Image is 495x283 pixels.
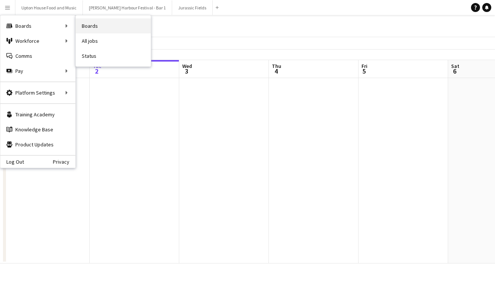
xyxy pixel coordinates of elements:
button: Jurassic Fields [172,0,213,15]
button: [PERSON_NAME] Harbour Festival - Bar 1 [83,0,172,15]
a: Knowledge Base [0,122,75,137]
span: Thu [272,63,281,69]
span: Sat [451,63,459,69]
div: Boards [0,18,75,33]
span: Wed [182,63,192,69]
span: 5 [360,67,367,75]
a: Privacy [53,159,75,165]
a: All jobs [76,33,151,48]
span: Fri [361,63,367,69]
span: 3 [181,67,192,75]
a: Comms [0,48,75,63]
a: Status [76,48,151,63]
a: Product Updates [0,137,75,152]
span: 6 [450,67,459,75]
a: Boards [76,18,151,33]
span: 2 [91,67,102,75]
a: Training Academy [0,107,75,122]
div: Platform Settings [0,85,75,100]
button: Upton House Food and Music [15,0,83,15]
a: Log Out [0,159,24,165]
span: 4 [271,67,281,75]
div: Pay [0,63,75,78]
div: Workforce [0,33,75,48]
